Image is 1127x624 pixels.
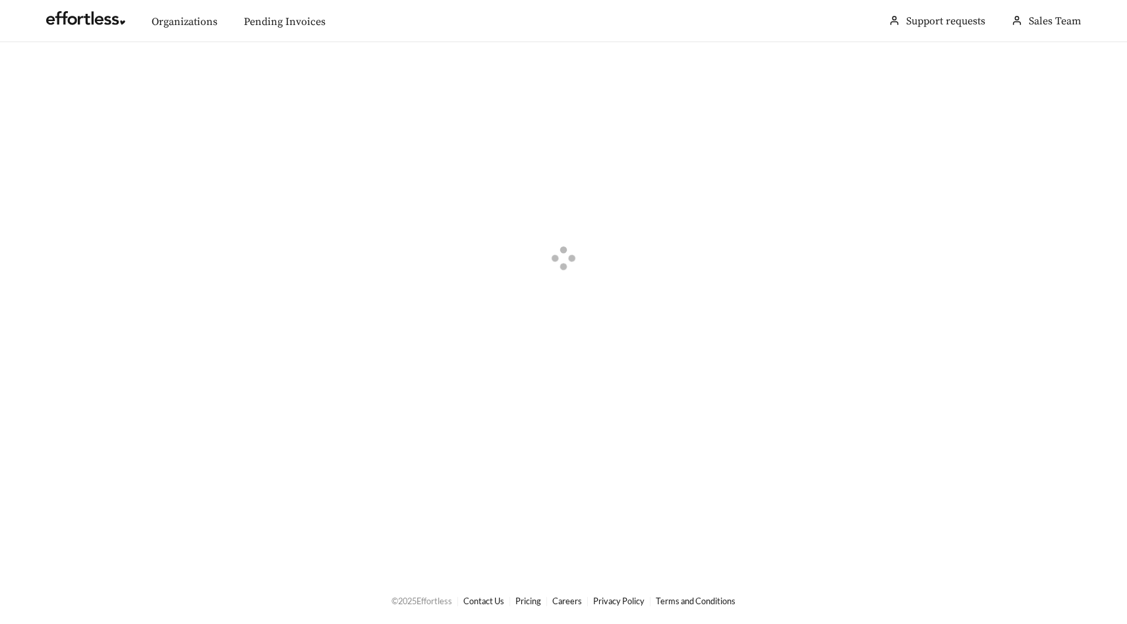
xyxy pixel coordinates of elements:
[463,596,504,606] a: Contact Us
[1029,14,1081,28] span: Sales Team
[391,596,452,606] span: © 2025 Effortless
[152,15,217,28] a: Organizations
[906,14,985,28] a: Support requests
[515,596,541,606] a: Pricing
[244,15,326,28] a: Pending Invoices
[656,596,736,606] a: Terms and Conditions
[552,596,582,606] a: Careers
[593,596,645,606] a: Privacy Policy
